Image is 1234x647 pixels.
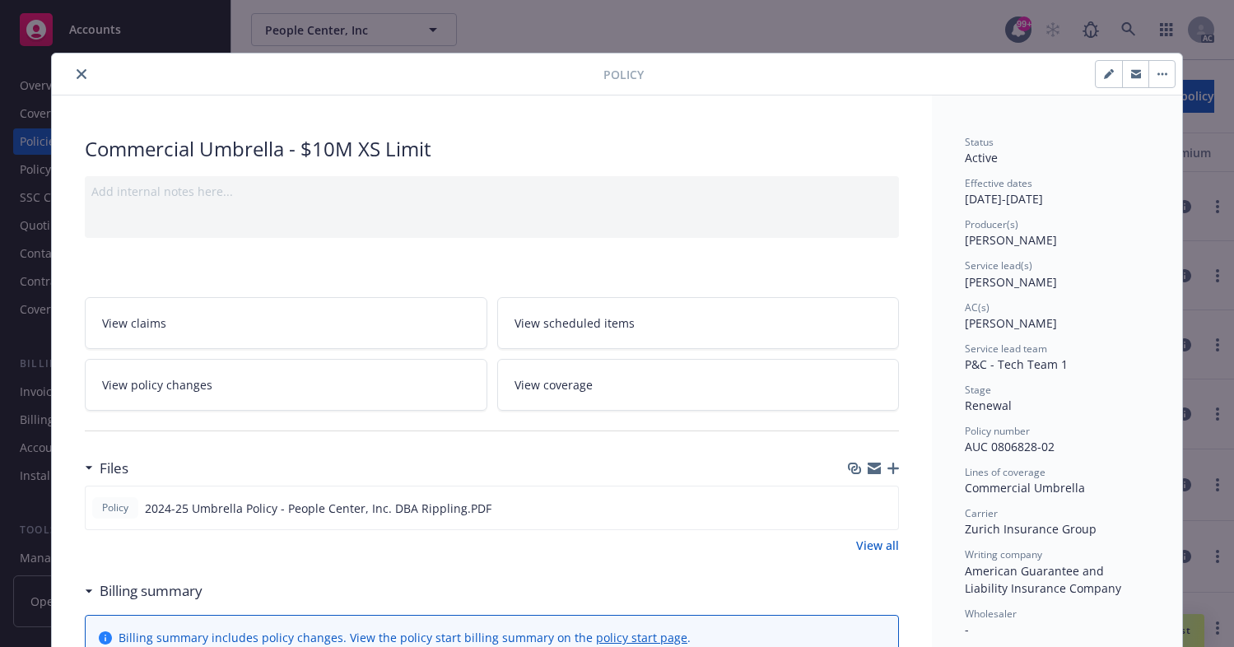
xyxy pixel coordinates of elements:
[145,500,491,517] span: 2024-25 Umbrella Policy - People Center, Inc. DBA Rippling.PDF
[102,376,212,393] span: View policy changes
[850,500,864,517] button: download file
[965,232,1057,248] span: [PERSON_NAME]
[515,314,635,332] span: View scheduled items
[965,176,1032,190] span: Effective dates
[856,537,899,554] a: View all
[91,183,892,200] div: Add internal notes here...
[965,479,1149,496] div: Commercial Umbrella
[965,621,969,637] span: -
[965,342,1047,356] span: Service lead team
[603,66,644,83] span: Policy
[965,217,1018,231] span: Producer(s)
[965,356,1068,372] span: P&C - Tech Team 1
[965,439,1055,454] span: AUC 0806828-02
[877,500,892,517] button: preview file
[965,383,991,397] span: Stage
[85,458,128,479] div: Files
[99,500,132,515] span: Policy
[85,135,899,163] div: Commercial Umbrella - $10M XS Limit
[85,580,203,602] div: Billing summary
[100,580,203,602] h3: Billing summary
[965,135,994,149] span: Status
[85,359,487,411] a: View policy changes
[72,64,91,84] button: close
[497,359,900,411] a: View coverage
[965,424,1030,438] span: Policy number
[965,300,990,314] span: AC(s)
[965,176,1149,207] div: [DATE] - [DATE]
[965,607,1017,621] span: Wholesaler
[965,398,1012,413] span: Renewal
[497,297,900,349] a: View scheduled items
[85,297,487,349] a: View claims
[965,521,1097,537] span: Zurich Insurance Group
[965,563,1121,596] span: American Guarantee and Liability Insurance Company
[965,465,1045,479] span: Lines of coverage
[965,274,1057,290] span: [PERSON_NAME]
[119,629,691,646] div: Billing summary includes policy changes. View the policy start billing summary on the .
[102,314,166,332] span: View claims
[100,458,128,479] h3: Files
[515,376,593,393] span: View coverage
[965,150,998,165] span: Active
[596,630,687,645] a: policy start page
[965,547,1042,561] span: Writing company
[965,506,998,520] span: Carrier
[965,315,1057,331] span: [PERSON_NAME]
[965,258,1032,272] span: Service lead(s)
